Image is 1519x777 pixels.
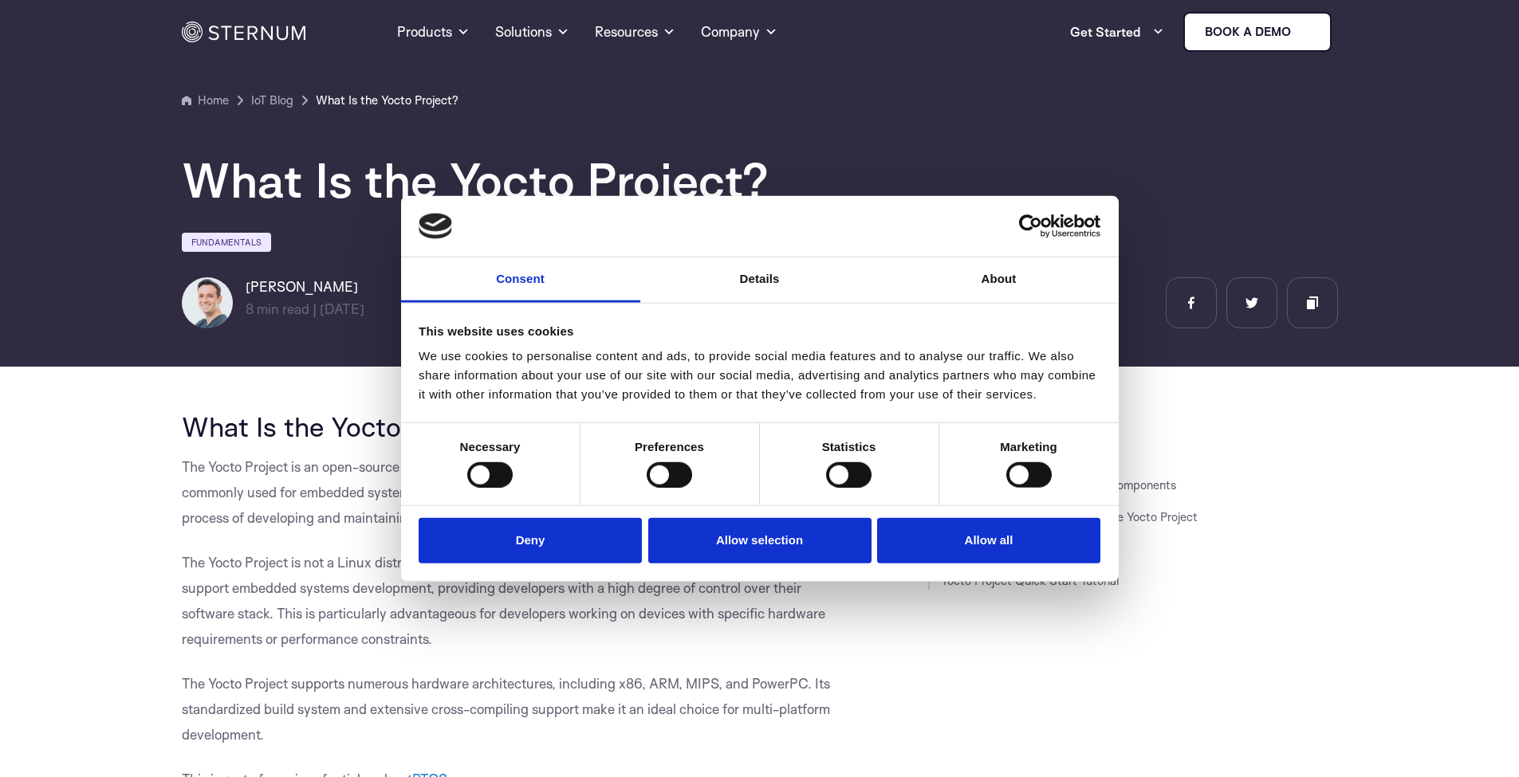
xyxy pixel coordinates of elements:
a: Usercentrics Cookiebot - opens in a new window [961,214,1100,238]
h6: [PERSON_NAME] [246,277,364,296]
a: Book a demo [1183,12,1332,52]
img: sternum iot [1297,26,1310,38]
h3: JUMP TO SECTION [928,411,1338,424]
a: IoT Blog [251,91,293,110]
strong: Necessary [460,440,521,453]
a: Solutions [495,3,569,61]
button: Deny [419,518,642,563]
p: The Yocto Project is an open-source initiative that enables developers to create custom Linux dis... [182,454,856,531]
span: 8 [246,300,254,317]
div: We use cookies to personalise content and ads, to provide social media features and to analyse ou... [419,347,1100,404]
img: Igal Zeifman [182,277,233,328]
a: What Is the Yocto Project? [316,91,458,110]
a: Resources [595,3,675,61]
a: Consent [401,257,640,303]
h1: What Is the Yocto Project? [182,155,1139,206]
p: The Yocto Project is not a Linux distribution itself, but a tool to create one. It’s built from t... [182,550,856,652]
a: Home [182,91,229,110]
h2: What Is the Yocto Project [182,411,856,441]
a: Products [397,3,470,61]
span: [DATE] [320,300,364,317]
a: Fundamentals [182,233,271,252]
strong: Marketing [1000,440,1057,453]
a: About [880,257,1119,303]
p: The Yocto Project supports numerous hardware architectures, including x86, ARM, MIPS, and PowerPC... [182,671,856,748]
strong: Statistics [822,440,876,453]
a: Get Started [1070,16,1164,48]
strong: Preferences [635,440,704,453]
a: Company [701,3,777,61]
div: This website uses cookies [419,322,1100,341]
span: min read | [246,300,317,317]
img: logo [419,214,452,239]
a: Details [640,257,880,303]
button: Allow all [877,518,1100,563]
button: Allow selection [648,518,872,563]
